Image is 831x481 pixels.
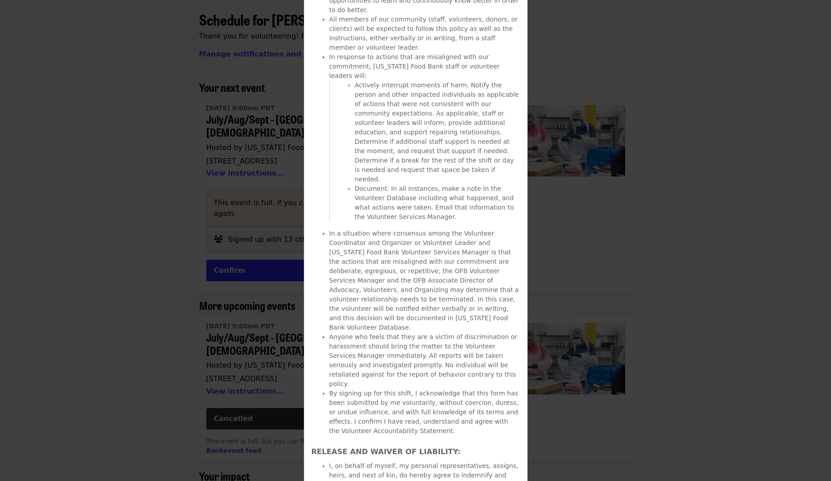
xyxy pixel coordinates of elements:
[329,229,520,332] li: In a situation where consensus among the Volunteer Coordinator and Organizer or Volunteer Leader ...
[311,447,461,456] strong: RELEASE AND WAIVER OF LIABILITY:
[329,332,520,389] li: Anyone who feels that they are a victim of discrimination or harassment should bring the matter t...
[329,389,520,436] li: By signing up for this shift, I acknowledge that this form has been submitted by me voluntarily, ...
[355,81,520,184] li: Actively interrupt moments of harm. Notify the person and other impacted individuals as applicabl...
[329,52,520,222] li: In response to actions that are misaligned with our commitment, [US_STATE] Food Bank staff or vol...
[329,15,520,52] li: All members of our community (staff, volunteers, donors, or clients) will be expected to follow t...
[355,184,520,222] li: Document. In all instances, make a note in the Volunteer Database including what happened, and wh...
